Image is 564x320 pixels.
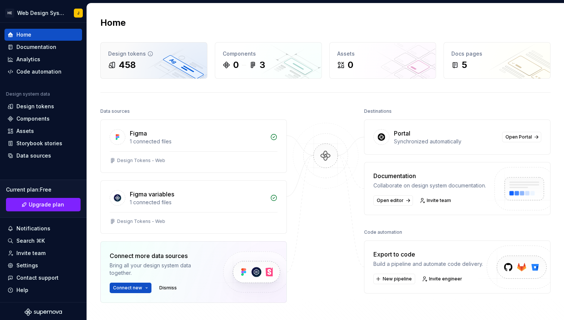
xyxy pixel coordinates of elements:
[444,42,551,79] a: Docs pages5
[110,262,210,277] div: Bring all your design system data together.
[17,9,65,17] div: Web Design System
[4,223,82,234] button: Notifications
[4,247,82,259] a: Invite team
[4,125,82,137] a: Assets
[4,137,82,149] a: Storybook stories
[348,59,353,71] div: 0
[373,274,415,284] button: New pipeline
[16,56,40,63] div: Analytics
[25,308,62,316] svg: Supernova Logo
[4,150,82,162] a: Data sources
[394,129,410,138] div: Portal
[4,29,82,41] a: Home
[373,182,486,189] div: Collaborate on design system documentation.
[4,53,82,65] a: Analytics
[16,286,28,294] div: Help
[337,50,429,58] div: Assets
[329,42,436,79] a: Assets0
[16,103,54,110] div: Design tokens
[451,50,543,58] div: Docs pages
[4,66,82,78] a: Code automation
[117,158,165,164] div: Design Tokens - Web
[100,119,287,173] a: Figma1 connected filesDesign Tokens - Web
[16,43,56,51] div: Documentation
[16,152,51,159] div: Data sources
[16,249,46,257] div: Invite team
[260,59,265,71] div: 3
[108,50,200,58] div: Design tokens
[16,31,31,38] div: Home
[417,195,454,206] a: Invite team
[462,59,467,71] div: 5
[16,274,59,282] div: Contact support
[383,276,412,282] span: New pipeline
[4,272,82,284] button: Contact support
[110,251,210,260] div: Connect more data sources
[6,186,81,193] div: Current plan : Free
[6,91,50,97] div: Design system data
[130,199,266,206] div: 1 connected files
[215,42,322,79] a: Components03
[16,225,50,232] div: Notifications
[119,59,136,71] div: 458
[16,140,62,147] div: Storybook stories
[4,235,82,247] button: Search ⌘K
[16,115,50,122] div: Components
[6,198,81,211] button: Upgrade plan
[110,283,151,293] button: Connect new
[5,9,14,18] div: HE
[373,260,483,268] div: Build a pipeline and automate code delivery.
[130,138,266,145] div: 1 connected files
[394,138,498,145] div: Synchronized automatically
[364,106,392,116] div: Destinations
[16,68,62,75] div: Code automation
[130,129,147,138] div: Figma
[113,285,142,291] span: Connect new
[16,262,38,269] div: Settings
[223,50,314,58] div: Components
[4,260,82,271] a: Settings
[4,100,82,112] a: Design tokens
[16,237,45,245] div: Search ⌘K
[502,132,541,142] a: Open Portal
[159,285,177,291] span: Dismiss
[427,198,451,204] span: Invite team
[130,190,174,199] div: Figma variables
[373,171,486,180] div: Documentation
[4,113,82,125] a: Components
[505,134,532,140] span: Open Portal
[100,180,287,234] a: Figma variables1 connected filesDesign Tokens - Web
[156,283,180,293] button: Dismiss
[364,227,402,237] div: Code automation
[233,59,239,71] div: 0
[117,218,165,224] div: Design Tokens - Web
[420,274,466,284] a: Invite engineer
[429,276,462,282] span: Invite engineer
[373,195,413,206] a: Open editor
[16,127,34,135] div: Assets
[4,41,82,53] a: Documentation
[1,5,85,21] button: HEWeb Design SystemJ
[4,284,82,296] button: Help
[29,201,64,208] span: Upgrade plan
[100,42,207,79] a: Design tokens458
[377,198,404,204] span: Open editor
[100,106,130,116] div: Data sources
[77,10,79,16] div: J
[100,17,126,29] h2: Home
[373,250,483,259] div: Export to code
